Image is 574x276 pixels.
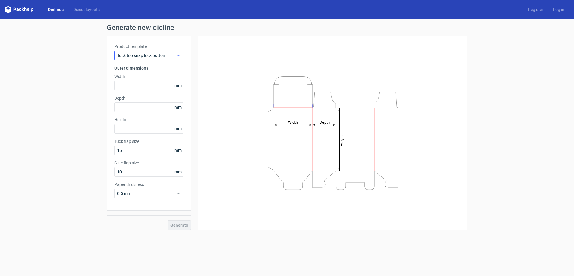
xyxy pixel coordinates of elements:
a: Dielines [43,7,68,13]
tspan: Depth [319,120,330,124]
h1: Generate new dieline [107,24,467,31]
a: Register [523,7,548,13]
label: Height [114,117,183,123]
label: Paper thickness [114,181,183,187]
span: mm [173,81,183,90]
span: mm [173,146,183,155]
a: Diecut layouts [68,7,104,13]
label: Width [114,73,183,79]
span: mm [173,103,183,112]
span: 0.5 mm [117,190,176,196]
label: Product template [114,43,183,49]
label: Tuck flap size [114,138,183,144]
tspan: Width [288,120,298,124]
span: mm [173,167,183,176]
label: Depth [114,95,183,101]
a: Log in [548,7,569,13]
h3: Outer dimensions [114,65,183,71]
tspan: Height [339,135,344,146]
span: Tuck top snap lock bottom [117,52,176,58]
span: mm [173,124,183,133]
label: Glue flap size [114,160,183,166]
